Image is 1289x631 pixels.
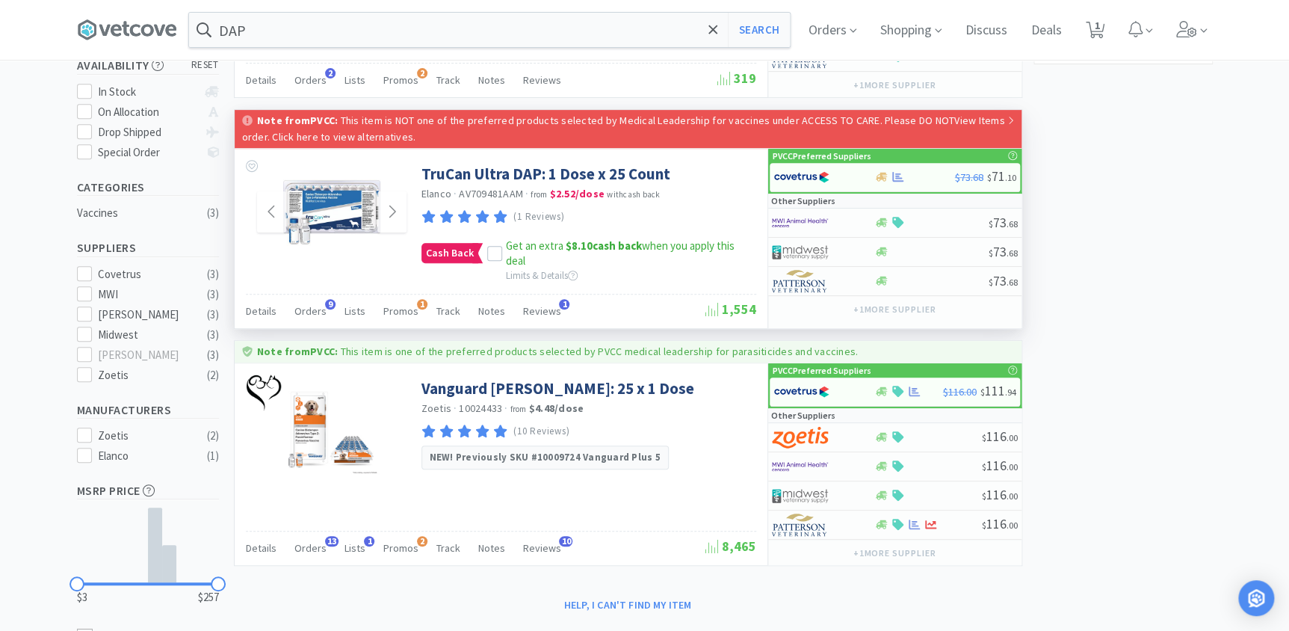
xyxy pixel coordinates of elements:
img: 77fca1acd8b6420a9015268ca798ef17_1.png [773,381,829,403]
span: Lists [344,73,365,87]
span: 1 [417,299,427,310]
img: 5e421e44999f498ba965f82489a33226_39.png [246,375,282,411]
div: Midwest [98,326,191,344]
span: . 68 [1007,247,1018,259]
div: Open Intercom Messenger [1238,580,1274,616]
div: ( 1 ) [207,447,219,465]
span: reset [191,58,219,73]
p: PVCC Preferred Suppliers [773,363,871,378]
img: a49acefedc874f36a862bac783ba51dc_346899.png [283,378,380,475]
strong: $4.48 / dose [529,401,584,415]
img: 77fca1acd8b6420a9015268ca798ef17_1.png [773,166,829,188]
span: · [454,401,457,415]
span: Lists [344,304,365,318]
span: $ [982,520,986,531]
span: from [510,404,527,414]
strong: Note from PVCC : [257,345,339,358]
span: 73 [989,243,1018,260]
span: $ [989,218,993,230]
h5: MSRP Price [77,482,219,499]
span: 73 [989,214,1018,231]
p: Other Suppliers [771,408,835,422]
span: 10024433 [459,401,502,415]
div: MWI [98,286,191,304]
span: · [454,187,457,200]
span: $73.68 [955,170,983,184]
span: Promos [383,541,418,555]
span: 71 [987,167,1016,185]
span: Track [436,73,460,87]
div: Special Order [98,144,197,161]
span: 1 [364,536,374,547]
span: 319 [717,70,756,87]
img: f5e969b455434c6296c6d81ef179fa71_3.png [772,514,828,536]
span: 111 [980,382,1016,399]
img: f6b2451649754179b5b4e0c70c3f7cb0_2.png [772,455,828,478]
span: 116 [982,515,1018,532]
a: Note fromPVCC: This item is NOT one of the preferred products selected by Medical Leadership for ... [235,110,1021,149]
div: In Stock [98,83,197,101]
span: $ [980,387,985,398]
span: 2 [417,536,427,547]
div: Covetrus [98,265,191,283]
div: [PERSON_NAME] [98,306,191,324]
span: Notes [478,304,505,318]
p: Other Suppliers [771,194,835,208]
div: ( 3 ) [207,306,219,324]
div: Vaccines [77,204,198,222]
span: from [531,189,547,200]
div: ( 2 ) [207,427,219,445]
div: ( 3 ) [207,346,219,364]
img: dad2450c4c4248f486b08a15f7e228f6_383380.jpeg [283,164,380,261]
span: 13 [325,536,339,547]
span: 116 [982,457,1018,474]
button: Search [728,13,790,47]
h5: Categories [77,179,219,196]
p: PVCC Preferred Suppliers [773,149,871,163]
span: $ [982,461,986,473]
span: Notes [478,73,505,87]
span: $8.10 [566,238,593,253]
p: This item is NOT one of the preferred products selected by Medical Leadership for vaccines under ... [242,114,955,144]
button: +1more supplier [845,543,943,564]
span: $3 [77,588,87,606]
div: Zoetis [98,366,191,384]
span: Cash Back [422,244,477,262]
span: 116 [982,486,1018,503]
div: ( 3 ) [207,204,219,222]
p: (1 Reviews) [513,209,564,225]
strong: NEW! Previously SKU #10009724 Vanguard Plus 5 [430,451,661,464]
span: $257 [198,588,219,606]
span: · [504,401,507,415]
span: 2 [325,68,336,79]
div: ( 3 ) [207,286,219,304]
span: Orders [294,304,327,318]
span: . 00 [1007,432,1018,443]
h5: Manufacturers [77,401,219,419]
span: 1 [559,299,569,310]
span: . 10 [1005,172,1016,183]
a: Discuss [959,24,1013,37]
span: $ [989,247,993,259]
span: AV709481AAM [459,187,523,200]
span: $ [982,432,986,443]
img: 4dd14cff54a648ac9e977f0c5da9bc2e_5.png [772,241,828,263]
span: Details [246,541,276,555]
div: ( 3 ) [207,265,219,283]
span: $ [989,277,993,288]
p: This item is one of the preferred products selected by PVCC medical leadership for parasiticides ... [341,345,859,358]
span: . 00 [1007,520,1018,531]
h5: Availability [77,57,219,74]
img: f5e969b455434c6296c6d81ef179fa71_3.png [772,270,828,292]
span: Orders [294,541,327,555]
strong: cash back [566,238,642,253]
span: 2 [417,68,427,79]
button: +1more supplier [845,75,943,96]
a: Elanco [421,187,452,200]
span: $116.00 [943,385,977,398]
span: . 00 [1007,490,1018,502]
span: Limits & Details [506,269,578,282]
strong: $2.52 / dose [550,187,605,200]
button: +1more supplier [845,299,943,320]
div: Drop Shipped [98,123,197,141]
